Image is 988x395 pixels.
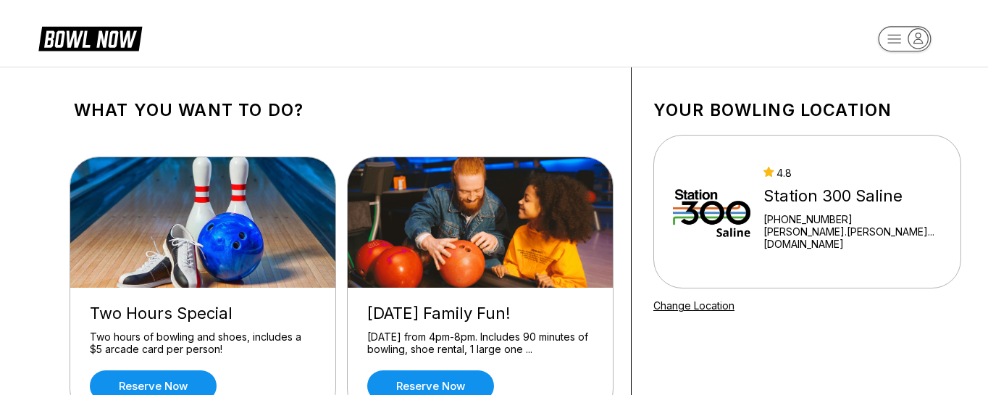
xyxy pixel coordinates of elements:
div: [DATE] from 4pm-8pm. Includes 90 minutes of bowling, shoe rental, 1 large one ... [367,330,593,356]
a: [PERSON_NAME].[PERSON_NAME]...[DOMAIN_NAME] [763,225,942,250]
a: Change Location [653,299,734,312]
img: Station 300 Saline [673,157,750,266]
div: 4.8 [763,167,942,179]
div: [PHONE_NUMBER] [763,213,942,225]
img: Friday Family Fun! [348,157,614,288]
h1: What you want to do? [74,100,609,120]
div: [DATE] Family Fun! [367,304,593,323]
div: Station 300 Saline [763,186,942,206]
img: Two Hours Special [70,157,337,288]
div: Two Hours Special [90,304,316,323]
h1: Your bowling location [653,100,961,120]
div: Two hours of bowling and shoes, includes a $5 arcade card per person! [90,330,316,356]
